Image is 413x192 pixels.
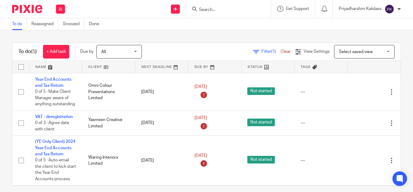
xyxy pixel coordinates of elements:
h1: To do [18,49,37,55]
span: [DATE] [194,85,207,89]
img: svg%3E [385,4,394,14]
td: [DATE] [135,110,188,135]
span: 0 of 3 · Agree date with client [35,121,69,131]
span: Select saved view [339,50,373,54]
span: Not started [247,87,275,95]
img: Pixie [12,5,42,13]
td: Omni Colour Presentations Limited [82,73,135,110]
span: Not started [247,119,275,126]
td: Yasmeen Creative Limited [82,110,135,135]
div: --- [301,157,342,163]
a: + Add task [43,45,69,59]
td: Waring Interiors Limited [82,136,135,185]
a: Clear [281,49,291,54]
a: (YE Only Client) 2024 Year End Accounts and Tax Return [35,140,75,156]
span: All [101,50,106,54]
span: Tags [301,65,311,69]
input: Search [198,7,253,13]
span: Not started [247,156,275,163]
div: --- [301,120,342,126]
a: Done [89,18,104,30]
td: [DATE] [135,73,188,110]
p: Due by [80,49,93,55]
span: [DATE] [194,153,207,158]
span: [DATE] [194,116,207,120]
a: VAT - deregistration [35,115,73,119]
a: Snoozed [63,18,84,30]
div: --- [301,89,342,95]
span: (5) [31,49,37,54]
span: 0 of 5 · Make Client Manager aware of anything outstanding [35,89,75,106]
a: To do [12,18,27,30]
span: 0 of 5 · Auto-email the client to kick start the Year End Accounts process [35,158,76,181]
p: Priyadharshini Kalidass [339,6,382,12]
span: View Settings [304,49,330,54]
td: [DATE] [135,136,188,185]
span: Get Support [286,7,309,11]
a: Year End Accounts and Tax Return [35,77,71,88]
span: (1) [271,49,276,54]
span: Filter [262,49,281,54]
a: Reassigned [31,18,58,30]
